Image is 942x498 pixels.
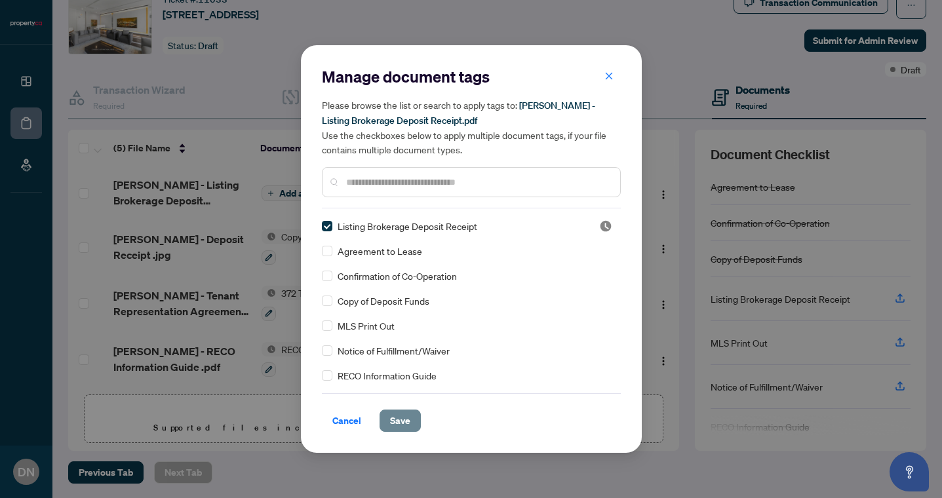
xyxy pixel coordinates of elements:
button: Open asap [890,452,929,491]
h2: Manage document tags [322,66,621,87]
span: Listing Brokerage Deposit Receipt [338,219,477,233]
span: Copy of Deposit Funds [338,294,429,308]
h5: Please browse the list or search to apply tags to: Use the checkboxes below to apply multiple doc... [322,98,621,157]
span: Cancel [332,410,361,431]
button: Cancel [322,410,372,432]
span: Save [390,410,410,431]
span: close [604,71,614,81]
span: Confirmation of Co-Operation [338,269,457,283]
span: Pending Review [599,220,612,233]
button: Save [380,410,421,432]
span: MLS Print Out [338,318,395,333]
img: status [599,220,612,233]
span: RECO Information Guide [338,368,437,383]
span: Notice of Fulfillment/Waiver [338,343,450,358]
span: Agreement to Lease [338,244,422,258]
